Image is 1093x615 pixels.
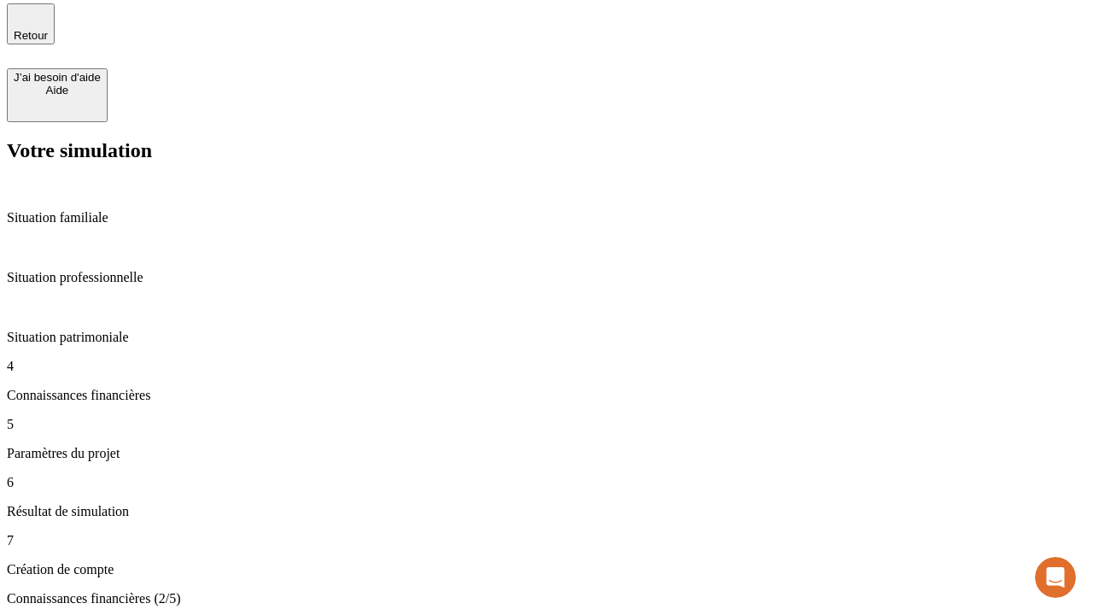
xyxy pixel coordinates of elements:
button: J’ai besoin d'aideAide [7,68,108,122]
button: Retour [7,3,55,44]
p: Situation professionnelle [7,270,1086,285]
p: Paramètres du projet [7,446,1086,461]
p: Situation patrimoniale [7,330,1086,345]
div: Aide [14,84,101,97]
p: Connaissances financières [7,388,1086,403]
div: J’ai besoin d'aide [14,71,101,84]
h2: Votre simulation [7,139,1086,162]
p: 5 [7,417,1086,432]
p: 7 [7,533,1086,548]
p: Création de compte [7,562,1086,577]
span: Retour [14,29,48,42]
p: Situation familiale [7,210,1086,225]
p: 4 [7,359,1086,374]
p: 6 [7,475,1086,490]
iframe: Intercom live chat [1035,557,1076,598]
p: Résultat de simulation [7,504,1086,519]
p: Connaissances financières (2/5) [7,591,1086,606]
